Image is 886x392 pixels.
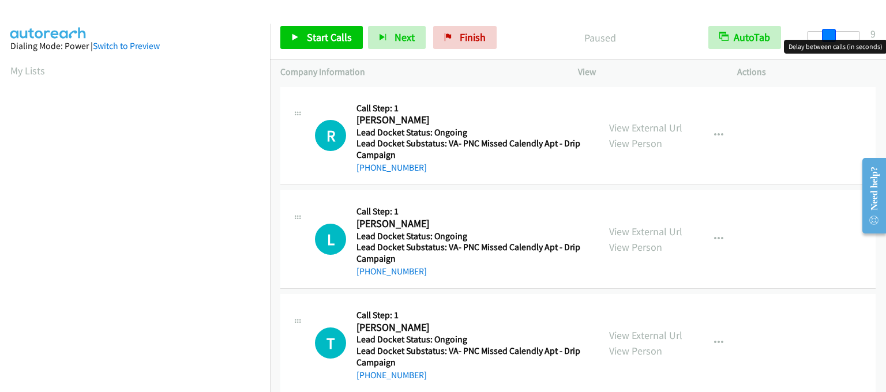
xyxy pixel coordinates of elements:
[737,65,876,79] p: Actions
[10,39,260,53] div: Dialing Mode: Power |
[609,329,682,342] a: View External Url
[356,103,588,114] h5: Call Step: 1
[708,26,781,49] button: AutoTab
[356,217,584,231] h2: [PERSON_NAME]
[609,121,682,134] a: View External Url
[356,231,588,242] h5: Lead Docket Status: Ongoing
[609,137,662,150] a: View Person
[609,240,662,254] a: View Person
[356,370,427,380] a: [PHONE_NUMBER]
[853,150,886,242] iframe: Resource Center
[280,65,557,79] p: Company Information
[356,321,584,334] h2: [PERSON_NAME]
[315,327,346,359] h1: T
[368,26,426,49] button: Next
[315,224,346,255] h1: L
[356,242,588,264] h5: Lead Docket Substatus: VA- PNC Missed Calendly Apt - Drip Campaign
[609,344,662,357] a: View Person
[395,31,415,44] span: Next
[356,138,588,160] h5: Lead Docket Substatus: VA- PNC Missed Calendly Apt - Drip Campaign
[356,334,588,345] h5: Lead Docket Status: Ongoing
[356,206,588,217] h5: Call Step: 1
[10,64,45,77] a: My Lists
[356,345,588,368] h5: Lead Docket Substatus: VA- PNC Missed Calendly Apt - Drip Campaign
[315,120,346,151] div: The call is yet to be attempted
[433,26,497,49] a: Finish
[315,327,346,359] div: The call is yet to be attempted
[512,30,688,46] p: Paused
[356,162,427,173] a: [PHONE_NUMBER]
[307,31,352,44] span: Start Calls
[356,127,588,138] h5: Lead Docket Status: Ongoing
[609,225,682,238] a: View External Url
[460,31,486,44] span: Finish
[578,65,716,79] p: View
[356,310,588,321] h5: Call Step: 1
[315,224,346,255] div: The call is yet to be attempted
[315,120,346,151] h1: R
[356,114,584,127] h2: [PERSON_NAME]
[870,26,876,42] div: 9
[280,26,363,49] a: Start Calls
[356,266,427,277] a: [PHONE_NUMBER]
[93,40,160,51] a: Switch to Preview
